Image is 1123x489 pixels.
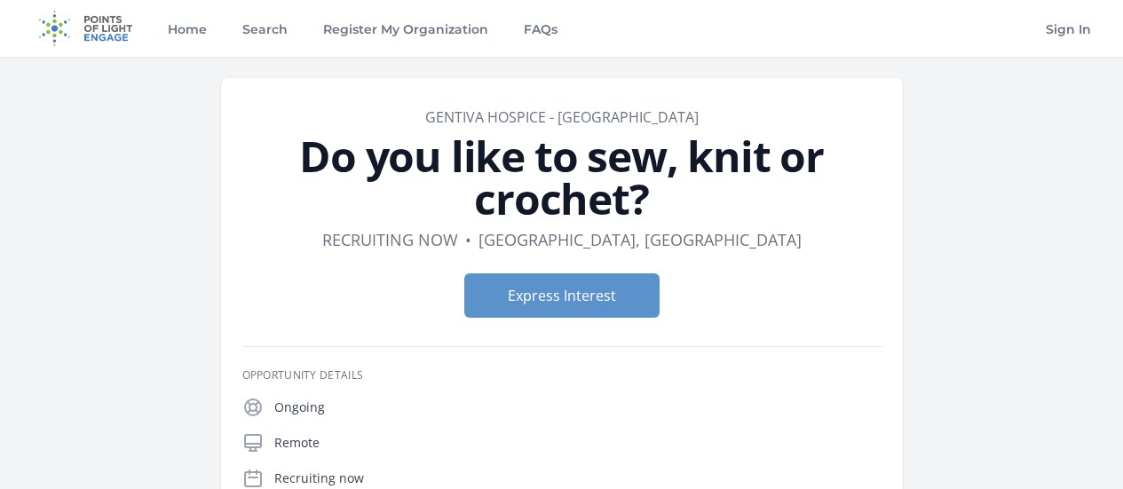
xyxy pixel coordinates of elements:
[274,469,882,487] p: Recruiting now
[478,227,802,252] dd: [GEOGRAPHIC_DATA], [GEOGRAPHIC_DATA]
[322,227,458,252] dd: Recruiting now
[242,368,882,383] h3: Opportunity Details
[274,434,882,452] p: Remote
[425,107,699,127] a: Gentiva Hospice - [GEOGRAPHIC_DATA]
[274,398,882,416] p: Ongoing
[465,227,471,252] div: •
[242,135,882,220] h1: Do you like to sew, knit or crochet?
[464,273,660,318] button: Express Interest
